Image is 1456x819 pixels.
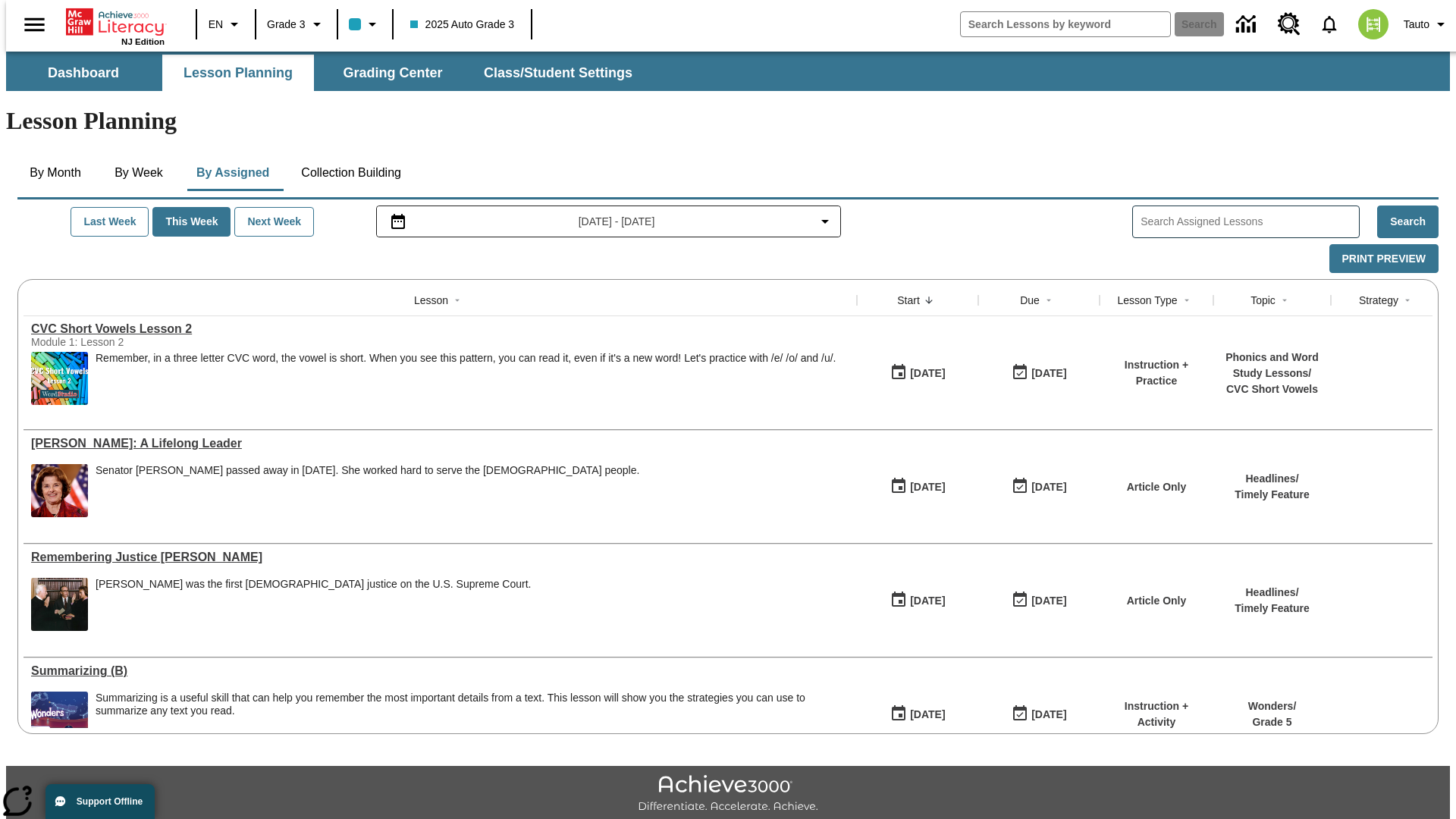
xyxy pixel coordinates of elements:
button: Sort [448,291,466,309]
p: Article Only [1127,479,1187,495]
div: Lesson Type [1117,293,1177,308]
p: Headlines / [1235,471,1310,487]
p: Instruction + Practice [1107,357,1206,389]
button: Profile/Settings [1398,11,1456,38]
button: Select a new avatar [1349,5,1398,44]
div: Remembering Justice O'Connor [31,551,849,564]
span: Lesson Planning [184,64,293,82]
button: Class color is light blue. Change class color [343,11,388,38]
p: Remember, in a three letter CVC word, the vowel is short. When you see this pattern, you can read... [96,352,836,365]
a: Summarizing (B), Lessons [31,664,849,678]
div: [DATE] [910,591,945,610]
button: Dashboard [8,55,159,91]
span: Tauto [1404,17,1429,33]
div: CVC Short Vowels Lesson 2 [31,322,849,336]
div: [DATE] [1031,591,1066,610]
p: Timely Feature [1235,487,1310,503]
button: Language: EN, Select a language [202,11,250,38]
p: Grade 5 [1248,714,1297,730]
img: avatar image [1358,9,1389,39]
img: Senator Dianne Feinstein of California smiles with the U.S. flag behind her. [31,464,88,517]
a: Dianne Feinstein: A Lifelong Leader, Lessons [31,437,849,450]
span: Grading Center [343,64,442,82]
button: Collection Building [289,155,413,191]
button: 09/25/25: First time the lesson was available [885,359,950,388]
div: Dianne Feinstein: A Lifelong Leader [31,437,849,450]
span: Support Offline [77,796,143,807]
a: Resource Center, Will open in new tab [1269,4,1310,45]
button: This Week [152,207,231,237]
button: By Month [17,155,93,191]
span: EN [209,17,223,33]
a: Data Center [1227,4,1269,45]
div: [PERSON_NAME] was the first [DEMOGRAPHIC_DATA] justice on the U.S. Supreme Court. [96,578,531,591]
input: search field [961,12,1170,36]
a: CVC Short Vowels Lesson 2, Lessons [31,322,849,336]
div: Summarizing (B) [31,664,849,678]
img: Wonders Grade 5 cover, planetarium, showing constellations on domed ceiling [31,692,88,745]
button: Select the date range menu item [383,212,835,231]
button: 09/24/25: Last day the lesson can be accessed [1006,700,1072,729]
img: Achieve3000 Differentiate Accelerate Achieve [638,775,818,814]
div: Summarizing is a useful skill that can help you remember the most important details from a text. ... [96,692,849,717]
button: 09/24/25: First time the lesson was available [885,700,950,729]
p: Timely Feature [1235,601,1310,617]
button: Next Week [234,207,314,237]
button: Sort [1398,291,1417,309]
p: Wonders / [1248,698,1297,714]
div: Remember, in a three letter CVC word, the vowel is short. When you see this pattern, you can read... [96,352,836,405]
a: Notifications [1310,5,1349,44]
button: 09/25/25: First time the lesson was available [885,472,950,501]
div: Senator Dianne Feinstein passed away in September 2023. She worked hard to serve the American peo... [96,464,639,517]
button: By Assigned [184,155,281,191]
p: CVC Short Vowels [1221,381,1323,397]
button: Sort [1040,291,1058,309]
span: Dashboard [48,64,119,82]
img: CVC Short Vowels Lesson 2. [31,352,88,405]
button: Open side menu [12,2,57,47]
p: Phonics and Word Study Lessons / [1221,350,1323,381]
button: 09/25/25: Last day the lesson can be accessed [1006,586,1072,615]
button: Sort [1276,291,1294,309]
button: Search [1377,206,1439,238]
div: [DATE] [910,364,945,383]
div: [DATE] [1031,705,1066,724]
button: 09/25/25: Last day the lesson can be accessed [1006,359,1072,388]
div: Lesson [414,293,448,308]
div: Start [897,293,920,308]
button: By Week [101,155,177,191]
h1: Lesson Planning [6,107,1450,135]
div: [DATE] [910,478,945,497]
div: Summarizing is a useful skill that can help you remember the most important details from a text. ... [96,692,849,745]
span: [DATE] - [DATE] [579,214,655,230]
div: SubNavbar [6,55,646,91]
div: [DATE] [1031,364,1066,383]
div: [DATE] [910,705,945,724]
div: Home [66,5,165,46]
button: Print Preview [1329,244,1439,274]
div: Sandra Day O'Connor was the first female justice on the U.S. Supreme Court. [96,578,531,631]
img: Chief Justice Warren Burger, wearing a black robe, holds up his right hand and faces Sandra Day O... [31,578,88,631]
button: Last Week [71,207,149,237]
div: Module 1: Lesson 2 [31,336,259,348]
button: Support Offline [45,784,155,819]
a: Remembering Justice O'Connor, Lessons [31,551,849,564]
svg: Collapse Date Range Filter [816,212,834,231]
button: Sort [920,291,938,309]
button: Grading Center [317,55,469,91]
span: NJ Edition [121,37,165,46]
div: Senator [PERSON_NAME] passed away in [DATE]. She worked hard to serve the [DEMOGRAPHIC_DATA] people. [96,464,639,477]
div: SubNavbar [6,52,1450,91]
button: 09/25/25: First time the lesson was available [885,586,950,615]
a: Home [66,7,165,37]
span: Grade 3 [267,17,306,33]
button: Lesson Planning [162,55,314,91]
p: Article Only [1127,593,1187,609]
div: Topic [1250,293,1276,308]
button: Class/Student Settings [472,55,645,91]
div: Due [1020,293,1040,308]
